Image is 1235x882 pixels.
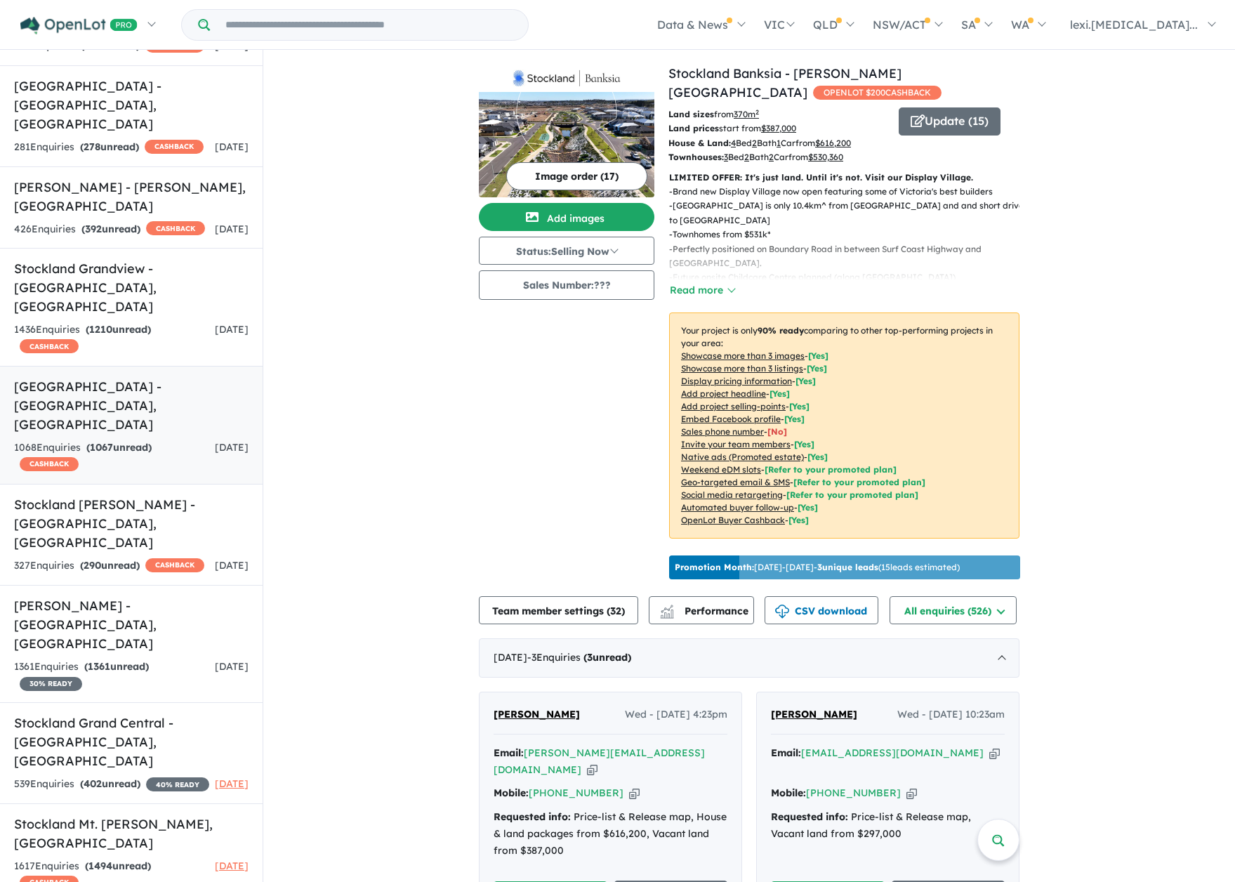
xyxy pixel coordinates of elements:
[215,39,249,52] span: [DATE]
[668,138,731,148] b: House & Land:
[681,502,794,513] u: Automated buyer follow-up
[786,489,918,500] span: [Refer to your promoted plan]
[771,746,801,759] strong: Email:
[494,810,571,823] strong: Requested info:
[14,815,249,853] h5: Stockland Mt. [PERSON_NAME] , [GEOGRAPHIC_DATA]
[20,457,79,471] span: CASHBACK
[215,559,249,572] span: [DATE]
[145,140,204,154] span: CASHBACK
[610,605,621,617] span: 32
[479,237,654,265] button: Status:Selling Now
[14,221,205,238] div: 426 Enquir ies
[506,162,647,190] button: Image order (17)
[675,562,754,572] b: Promotion Month:
[897,706,1005,723] span: Wed - [DATE] 10:23am
[85,860,151,872] strong: ( unread)
[813,86,942,100] span: OPENLOT $ 200 CASHBACK
[14,776,209,793] div: 539 Enquir ies
[681,464,761,475] u: Weekend eDM slots
[808,152,843,162] u: $ 530,360
[769,152,774,162] u: 2
[88,860,112,872] span: 1494
[14,322,215,355] div: 1436 Enquir ies
[755,108,759,116] sup: 2
[801,746,984,759] a: [EMAIL_ADDRESS][DOMAIN_NAME]
[146,221,205,235] span: CASHBACK
[681,515,785,525] u: OpenLot Buyer Cashback
[731,138,736,148] u: 4
[14,495,249,552] h5: Stockland [PERSON_NAME] - [GEOGRAPHIC_DATA] , [GEOGRAPHIC_DATA]
[215,441,249,454] span: [DATE]
[775,605,789,619] img: download icon
[765,464,897,475] span: [Refer to your promoted plan]
[649,596,754,624] button: Performance
[669,171,1019,185] p: LIMITED OFFER: It's just land. Until it's not. Visit our Display Village.
[681,439,791,449] u: Invite your team members
[14,659,215,692] div: 1361 Enquir ies
[771,708,857,720] span: [PERSON_NAME]
[90,441,113,454] span: 1067
[494,746,705,776] a: [PERSON_NAME][EMAIL_ADDRESS][DOMAIN_NAME]
[660,610,674,619] img: bar-chart.svg
[583,651,631,664] strong: ( unread)
[681,401,786,412] u: Add project selling-points
[86,323,151,336] strong: ( unread)
[479,203,654,231] button: Add images
[675,561,960,574] p: [DATE] - [DATE] - ( 15 leads estimated)
[587,763,597,777] button: Copy
[1070,18,1198,32] span: lexi.[MEDICAL_DATA]...
[479,638,1019,678] div: [DATE]
[771,810,848,823] strong: Requested info:
[815,138,851,148] u: $ 616,200
[681,489,783,500] u: Social media retargeting
[681,363,803,374] u: Showcase more than 3 listings
[668,107,888,121] p: from
[758,325,804,336] b: 90 % ready
[662,605,748,617] span: Performance
[14,259,249,316] h5: Stockland Grandview - [GEOGRAPHIC_DATA] , [GEOGRAPHIC_DATA]
[494,708,580,720] span: [PERSON_NAME]
[215,140,249,153] span: [DATE]
[86,441,152,454] strong: ( unread)
[734,109,759,119] u: 370 m
[794,439,814,449] span: [ Yes ]
[215,860,249,872] span: [DATE]
[669,270,1031,284] p: - Future onsite Childcare Centre planned (along [GEOGRAPHIC_DATA])
[14,596,249,653] h5: [PERSON_NAME] - [GEOGRAPHIC_DATA] , [GEOGRAPHIC_DATA]
[669,228,1031,242] p: - Townhomes from $531k*
[681,414,781,424] u: Embed Facebook profile
[681,350,805,361] u: Showcase more than 3 images
[744,152,749,162] u: 2
[989,746,1000,761] button: Copy
[890,596,1017,624] button: All enquiries (526)
[669,199,1031,228] p: - [GEOGRAPHIC_DATA] is only 10.4km^ from [GEOGRAPHIC_DATA] and and short drive to [GEOGRAPHIC_DATA]
[661,605,673,612] img: line-chart.svg
[681,376,792,386] u: Display pricing information
[765,596,878,624] button: CSV download
[771,706,857,723] a: [PERSON_NAME]
[80,559,140,572] strong: ( unread)
[145,558,204,572] span: CASHBACK
[788,515,809,525] span: [Yes]
[752,138,757,148] u: 2
[771,786,806,799] strong: Mobile:
[84,140,100,153] span: 278
[793,477,925,487] span: [Refer to your promoted plan]
[681,452,804,462] u: Native ads (Promoted estate)
[81,223,140,235] strong: ( unread)
[529,786,623,799] a: [PHONE_NUMBER]
[20,677,82,691] span: 30 % READY
[14,77,249,133] h5: [GEOGRAPHIC_DATA] - [GEOGRAPHIC_DATA] , [GEOGRAPHIC_DATA]
[215,223,249,235] span: [DATE]
[14,178,249,216] h5: [PERSON_NAME] - [PERSON_NAME] , [GEOGRAPHIC_DATA]
[668,65,902,100] a: Stockland Banksia - [PERSON_NAME][GEOGRAPHIC_DATA]
[681,426,764,437] u: Sales phone number
[14,139,204,156] div: 281 Enquir ies
[88,660,110,673] span: 1361
[527,651,631,664] span: - 3 Enquir ies
[84,777,102,790] span: 402
[84,39,101,52] span: 558
[669,185,1031,199] p: - Brand new Display Village now open featuring some of Victoria's best builders
[215,660,249,673] span: [DATE]
[479,92,654,197] img: Stockland Banksia - Armstrong Creek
